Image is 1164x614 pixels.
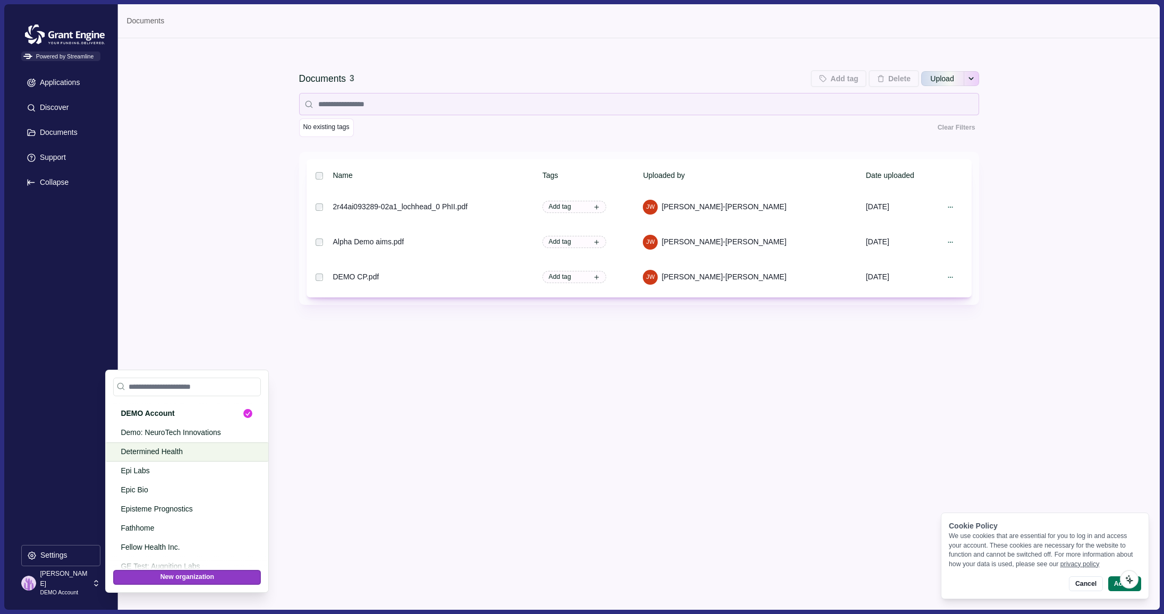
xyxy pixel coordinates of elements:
[866,268,941,286] div: [DATE]
[1060,560,1100,568] a: privacy policy
[121,523,250,534] p: Fathhome
[646,204,655,210] div: Jun Wang-Gregg
[542,236,606,248] button: Add tag
[121,408,235,419] p: DEMO Account
[21,21,100,33] a: Grantengine Logo
[21,576,36,591] img: profile picture
[121,465,250,476] p: Epi Labs
[303,123,350,132] span: No existing tags
[21,97,100,118] button: Discover
[541,163,641,189] th: Tags
[36,178,69,187] p: Collapse
[40,569,89,589] p: [PERSON_NAME]
[36,103,69,112] p: Discover
[23,54,32,59] img: Powered by Streamline Logo
[299,72,346,86] div: Documents
[866,198,941,216] div: [DATE]
[549,237,571,246] span: Add tag
[36,153,66,162] p: Support
[299,118,354,137] button: No existing tags
[934,118,979,137] button: Clear Filters
[869,70,919,87] button: Delete
[121,504,250,515] p: Episteme Prognostics
[333,201,468,212] div: 2r44ai093289-02a1_lochhead_0 PhII.pdf
[36,78,80,87] p: Applications
[21,545,100,566] button: Settings
[542,201,606,213] button: Add tag
[21,21,108,48] img: Grantengine Logo
[331,163,541,189] th: Name
[21,122,100,143] button: Documents
[646,274,655,280] div: Jun Wang-Gregg
[333,236,404,248] div: Alpha Demo aims.pdf
[21,147,100,168] button: Support
[21,545,100,570] a: Settings
[866,233,941,251] div: [DATE]
[121,446,250,457] p: Determined Health
[964,70,979,87] button: See more options
[864,163,941,189] th: Date uploaded
[121,542,250,553] p: Fellow Health Inc.
[949,532,1141,569] div: We use cookies that are essential for you to log in and access your account. These cookies are ne...
[549,272,571,282] span: Add tag
[811,70,866,87] button: Add tag
[661,201,786,212] span: [PERSON_NAME]-[PERSON_NAME]
[21,172,100,193] button: Expand
[121,484,250,496] p: Epic Bio
[113,570,261,585] button: New organization
[36,128,78,137] p: Documents
[542,271,606,283] button: Add tag
[21,52,100,61] span: Powered by Streamline
[549,202,571,211] span: Add tag
[661,236,786,248] span: [PERSON_NAME]-[PERSON_NAME]
[921,70,964,87] button: Upload
[350,72,354,86] div: 3
[949,522,998,530] span: Cookie Policy
[121,427,250,438] p: Demo: NeuroTech Innovations
[641,163,864,189] th: Uploaded by
[40,589,89,597] p: DEMO Account
[21,72,100,93] button: Applications
[126,15,164,27] a: Documents
[661,271,786,283] span: [PERSON_NAME]-[PERSON_NAME]
[1069,576,1102,591] button: Cancel
[333,271,379,283] div: DEMO CP.pdf
[1108,576,1141,591] button: Accept
[37,551,67,560] p: Settings
[646,239,655,245] div: Jun Wang-Gregg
